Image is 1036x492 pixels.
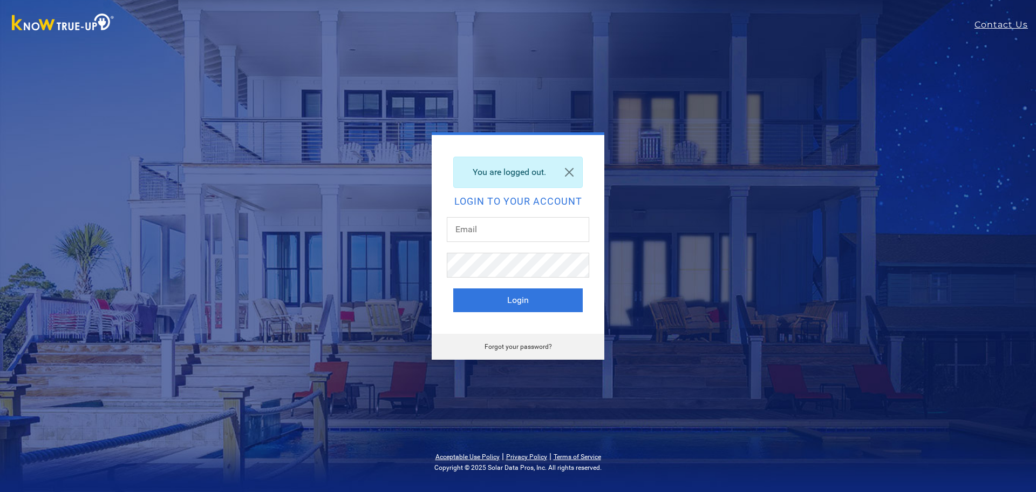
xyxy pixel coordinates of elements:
[506,453,547,461] a: Privacy Policy
[447,217,589,242] input: Email
[453,197,583,206] h2: Login to your account
[6,11,120,36] img: Know True-Up
[502,451,504,461] span: |
[556,157,582,187] a: Close
[549,451,551,461] span: |
[435,453,500,461] a: Acceptable Use Policy
[453,157,583,188] div: You are logged out.
[453,288,583,312] button: Login
[554,453,601,461] a: Terms of Service
[974,18,1036,31] a: Contact Us
[485,343,552,351] a: Forgot your password?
